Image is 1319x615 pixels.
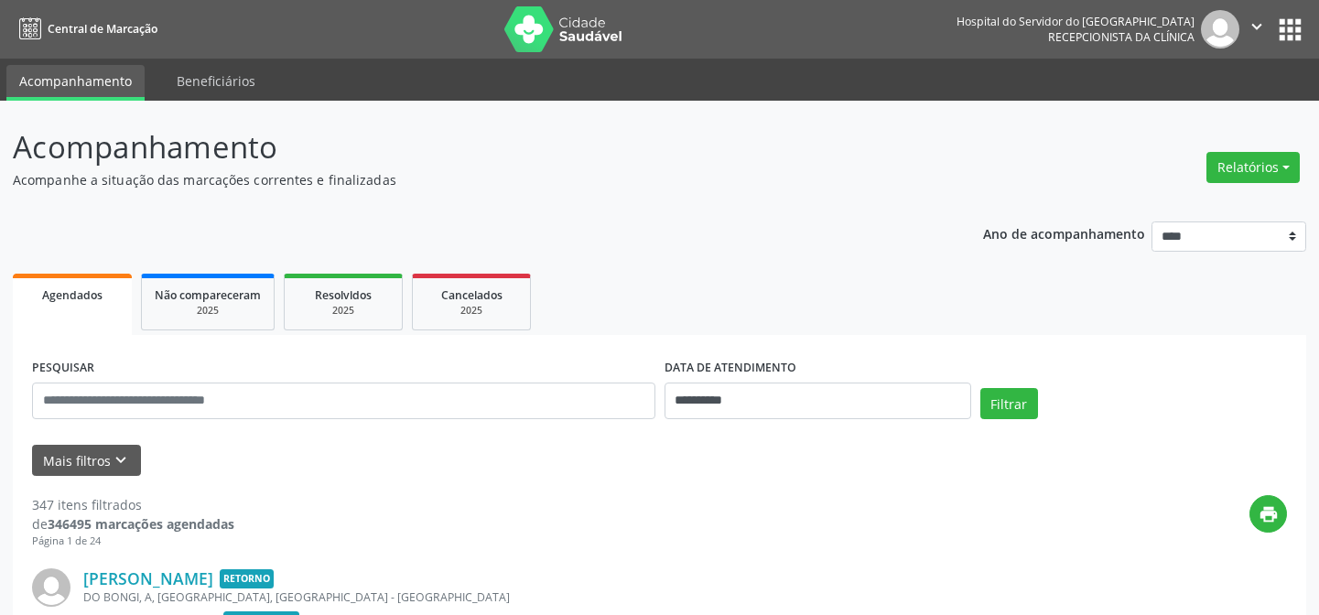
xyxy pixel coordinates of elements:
[13,14,157,44] a: Central de Marcação
[164,65,268,97] a: Beneficiários
[83,589,1012,605] div: DO BONGI, A, [GEOGRAPHIC_DATA], [GEOGRAPHIC_DATA] - [GEOGRAPHIC_DATA]
[42,287,103,303] span: Agendados
[665,354,796,383] label: DATA DE ATENDIMENTO
[1239,10,1274,49] button: 
[426,304,517,318] div: 2025
[83,568,213,588] a: [PERSON_NAME]
[6,65,145,101] a: Acompanhamento
[315,287,372,303] span: Resolvidos
[1206,152,1300,183] button: Relatórios
[155,287,261,303] span: Não compareceram
[32,514,234,534] div: de
[1247,16,1267,37] i: 
[1259,504,1279,524] i: print
[220,569,274,588] span: Retorno
[32,568,70,607] img: img
[980,388,1038,419] button: Filtrar
[32,445,141,477] button: Mais filtroskeyboard_arrow_down
[32,495,234,514] div: 347 itens filtrados
[48,21,157,37] span: Central de Marcação
[32,534,234,549] div: Página 1 de 24
[957,14,1195,29] div: Hospital do Servidor do [GEOGRAPHIC_DATA]
[32,354,94,383] label: PESQUISAR
[441,287,503,303] span: Cancelados
[13,170,918,189] p: Acompanhe a situação das marcações correntes e finalizadas
[1201,10,1239,49] img: img
[1274,14,1306,46] button: apps
[13,124,918,170] p: Acompanhamento
[297,304,389,318] div: 2025
[1048,29,1195,45] span: Recepcionista da clínica
[983,221,1145,244] p: Ano de acompanhamento
[111,450,131,470] i: keyboard_arrow_down
[48,515,234,533] strong: 346495 marcações agendadas
[155,304,261,318] div: 2025
[1249,495,1287,533] button: print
